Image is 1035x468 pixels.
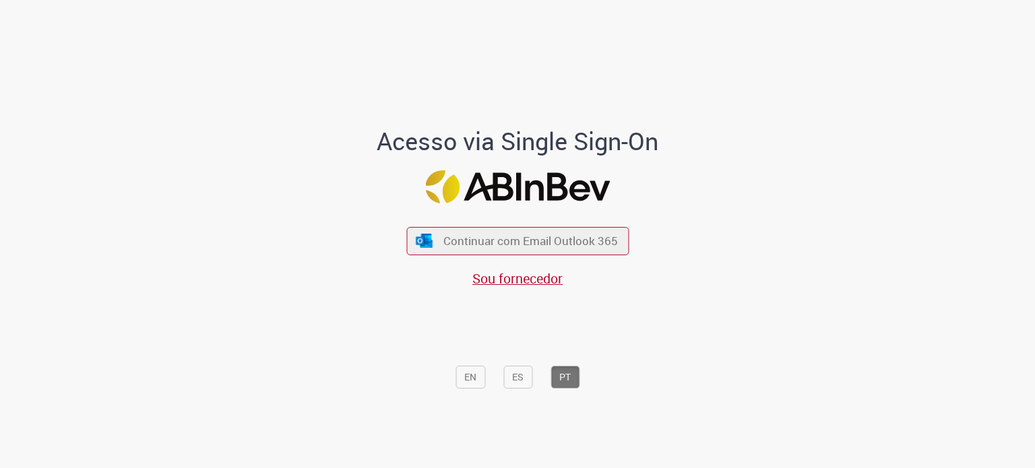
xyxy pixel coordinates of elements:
button: ES [503,366,532,389]
h1: Acesso via Single Sign-On [331,128,705,155]
img: ícone Azure/Microsoft 360 [415,234,434,248]
span: Continuar com Email Outlook 365 [443,233,618,248]
img: Logo ABInBev [425,170,610,203]
button: EN [456,366,485,389]
a: Sou fornecedor [472,269,563,288]
button: PT [551,366,579,389]
button: ícone Azure/Microsoft 360 Continuar com Email Outlook 365 [406,227,629,255]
